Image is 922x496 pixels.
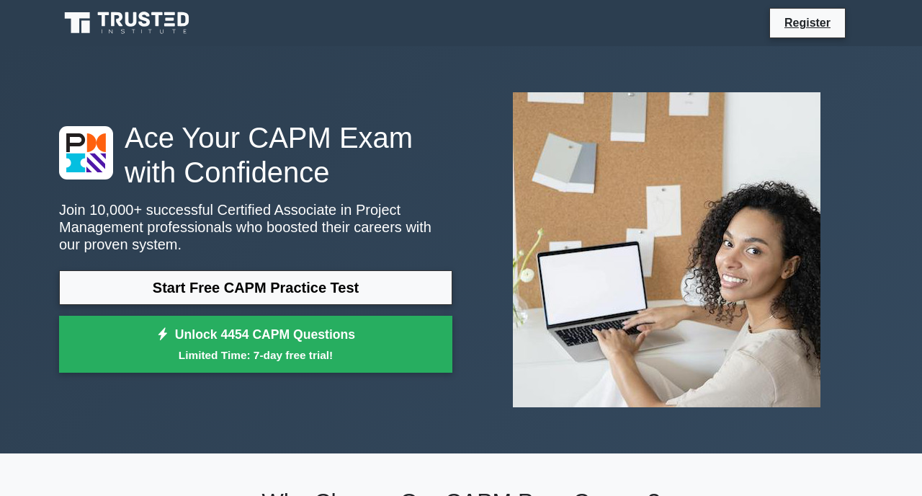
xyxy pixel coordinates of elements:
[59,120,452,190] h1: Ace Your CAPM Exam with Confidence
[776,14,839,32] a: Register
[77,347,434,363] small: Limited Time: 7-day free trial!
[59,316,452,373] a: Unlock 4454 CAPM QuestionsLimited Time: 7-day free trial!
[59,270,452,305] a: Start Free CAPM Practice Test
[59,201,452,253] p: Join 10,000+ successful Certified Associate in Project Management professionals who boosted their...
